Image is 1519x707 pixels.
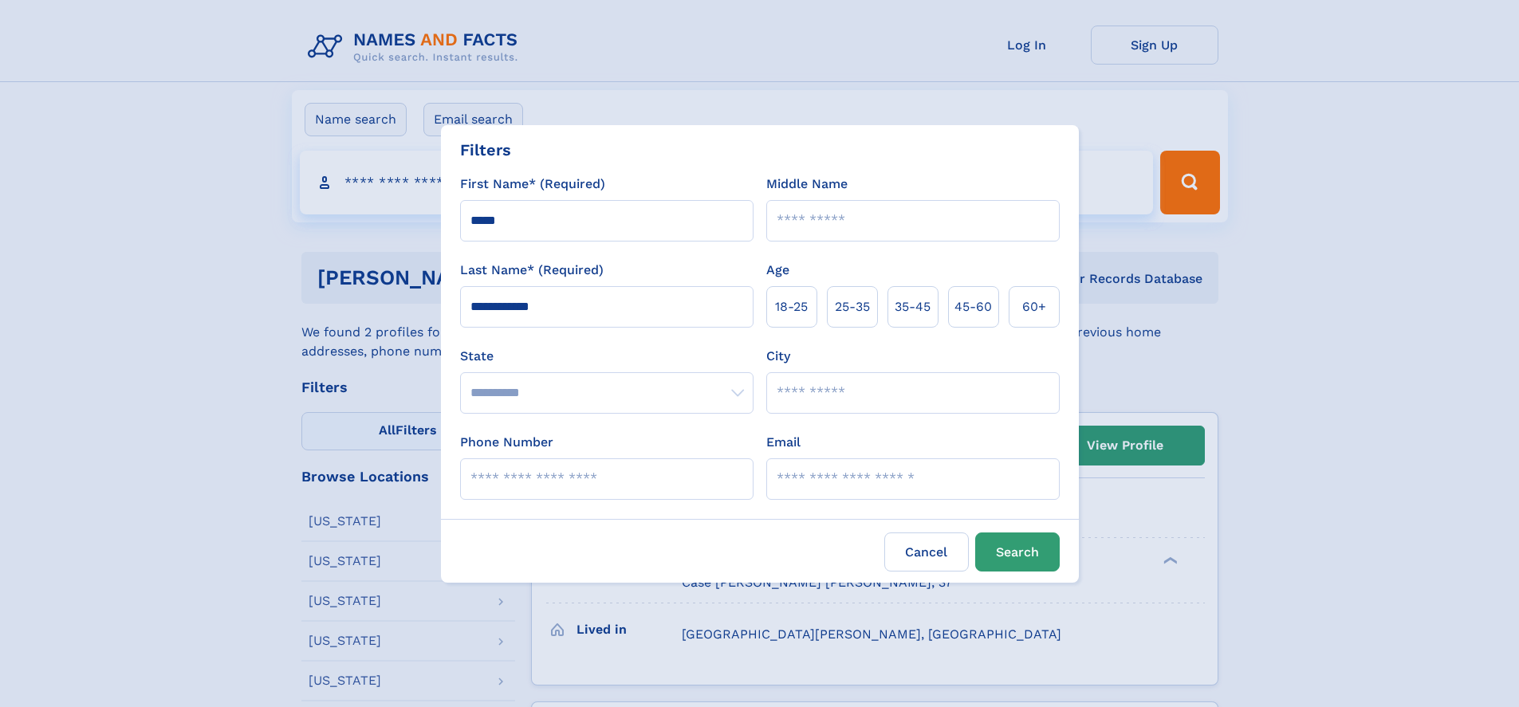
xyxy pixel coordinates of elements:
[975,532,1060,571] button: Search
[460,433,553,452] label: Phone Number
[766,175,848,194] label: Middle Name
[766,347,790,366] label: City
[895,297,931,316] span: 35‑45
[1022,297,1046,316] span: 60+
[835,297,870,316] span: 25‑35
[954,297,992,316] span: 45‑60
[775,297,808,316] span: 18‑25
[884,532,969,571] label: Cancel
[460,175,605,194] label: First Name* (Required)
[460,138,511,162] div: Filters
[766,433,801,452] label: Email
[460,261,604,280] label: Last Name* (Required)
[460,347,754,366] label: State
[766,261,789,280] label: Age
